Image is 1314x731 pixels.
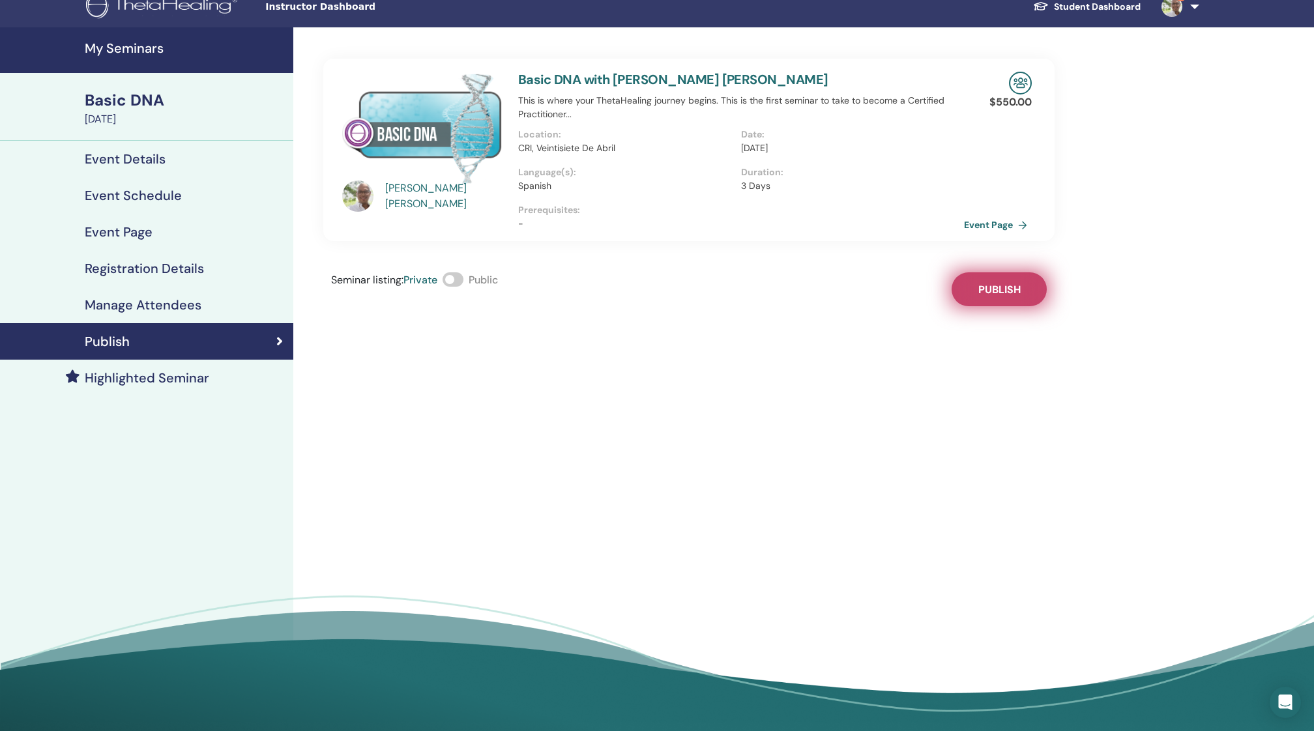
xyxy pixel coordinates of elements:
[85,297,201,313] h4: Manage Attendees
[85,89,285,111] div: Basic DNA
[85,334,130,349] h4: Publish
[85,111,285,127] div: [DATE]
[741,141,956,155] p: [DATE]
[741,179,956,193] p: 3 Days
[85,261,204,276] h4: Registration Details
[978,283,1021,296] span: Publish
[952,272,1047,306] button: Publish
[518,203,964,217] p: Prerequisites :
[518,217,964,231] p: -
[403,273,437,287] span: Private
[518,179,733,193] p: Spanish
[518,141,733,155] p: CRI, Veintisiete De Abril
[518,94,964,121] p: This is where your ThetaHealing journey begins. This is the first seminar to take to become a Cer...
[1270,687,1301,718] div: Open Intercom Messenger
[331,273,403,287] span: Seminar listing :
[385,180,506,212] a: [PERSON_NAME] [PERSON_NAME]
[85,370,209,386] h4: Highlighted Seminar
[518,128,733,141] p: Location :
[77,89,293,127] a: Basic DNA[DATE]
[518,71,828,88] a: Basic DNA with [PERSON_NAME] [PERSON_NAME]
[964,215,1032,235] a: Event Page
[1033,1,1049,12] img: graduation-cap-white.svg
[85,188,182,203] h4: Event Schedule
[469,273,498,287] span: Public
[741,128,956,141] p: Date :
[342,180,373,212] img: default.png
[85,224,153,240] h4: Event Page
[342,72,503,184] img: Basic DNA
[1009,72,1032,94] img: In-Person Seminar
[741,165,956,179] p: Duration :
[85,40,285,56] h4: My Seminars
[989,94,1032,110] p: $ 550.00
[85,151,166,167] h4: Event Details
[518,165,733,179] p: Language(s) :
